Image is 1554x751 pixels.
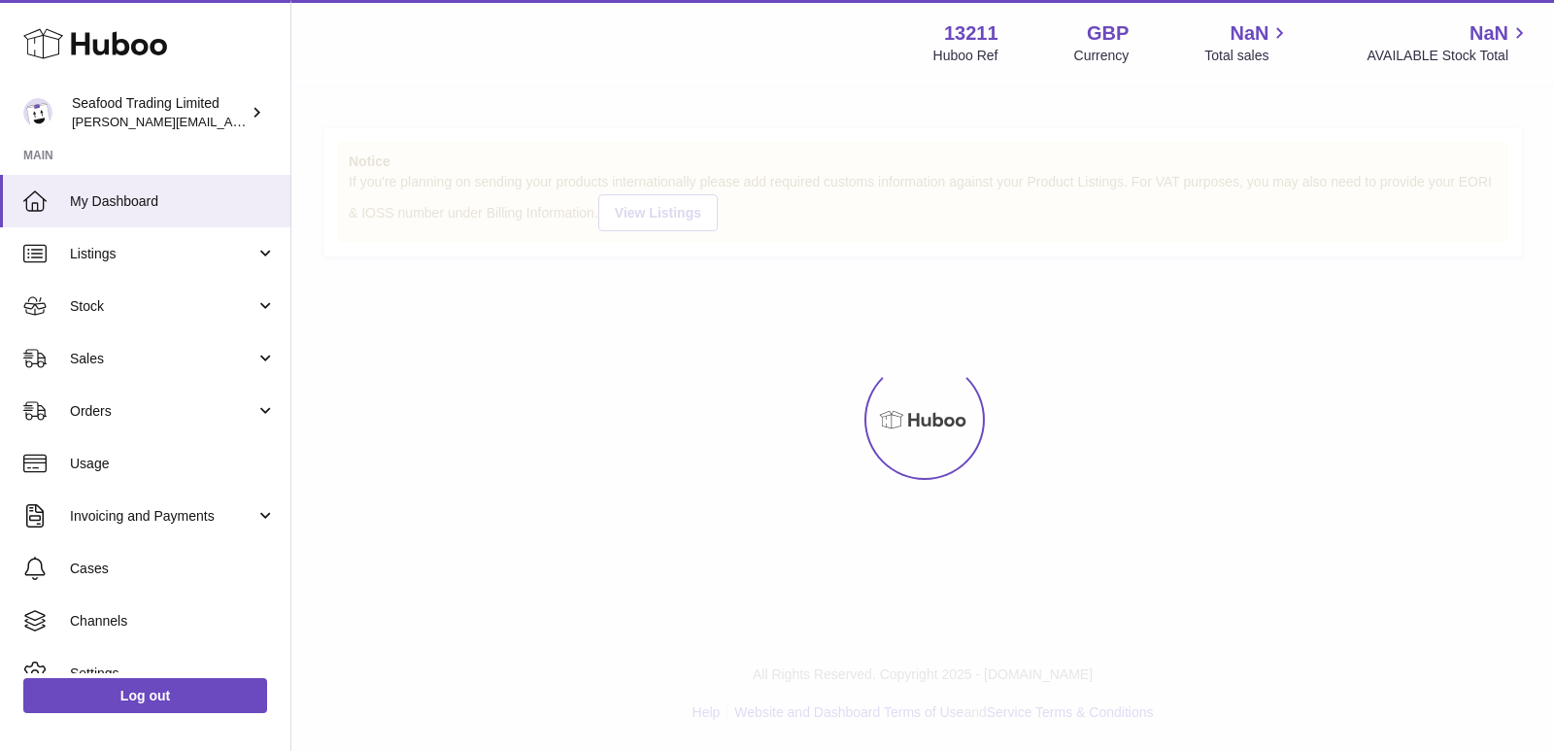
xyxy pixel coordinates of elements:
span: Total sales [1204,47,1291,65]
span: Settings [70,665,276,683]
span: Cases [70,560,276,578]
span: My Dashboard [70,192,276,211]
div: Huboo Ref [933,47,998,65]
span: NaN [1230,20,1268,47]
span: Usage [70,455,276,473]
div: Currency [1074,47,1130,65]
img: nathaniellynch@rickstein.com [23,98,52,127]
a: Log out [23,678,267,713]
a: NaN AVAILABLE Stock Total [1367,20,1531,65]
span: Invoicing and Payments [70,507,255,526]
span: Sales [70,350,255,368]
span: AVAILABLE Stock Total [1367,47,1531,65]
a: NaN Total sales [1204,20,1291,65]
span: Orders [70,402,255,421]
span: [PERSON_NAME][EMAIL_ADDRESS][DOMAIN_NAME] [72,114,389,129]
span: Stock [70,297,255,316]
span: Channels [70,612,276,631]
strong: GBP [1087,20,1129,47]
strong: 13211 [944,20,998,47]
div: Seafood Trading Limited [72,94,247,131]
span: NaN [1470,20,1508,47]
span: Listings [70,245,255,263]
